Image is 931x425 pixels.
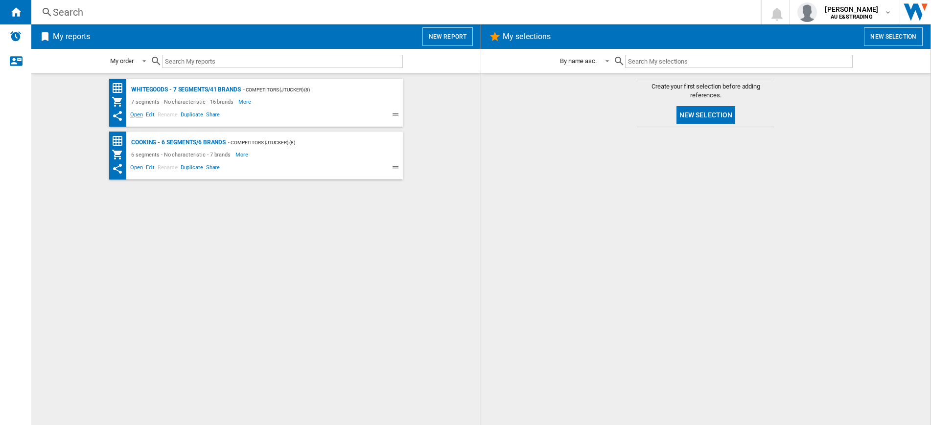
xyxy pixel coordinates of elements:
div: My Assortment [112,149,129,160]
span: Open [129,110,144,122]
input: Search My selections [625,55,853,68]
div: COOKING - 6 segments/6 brands [129,136,226,149]
span: Share [205,110,222,122]
div: - Competitors (jtucker) (8) [241,84,383,96]
button: New selection [676,106,736,124]
span: Duplicate [179,163,205,175]
img: alerts-logo.svg [10,30,22,42]
span: Duplicate [179,110,205,122]
span: Rename [156,163,179,175]
div: Search [53,5,735,19]
h2: My reports [51,27,92,46]
button: New selection [864,27,923,46]
b: AU E&STRADING [831,14,873,20]
span: Edit [144,163,157,175]
button: New report [422,27,473,46]
div: Price Matrix [112,135,129,147]
input: Search My reports [162,55,403,68]
span: Rename [156,110,179,122]
span: Share [205,163,222,175]
div: 7 segments - No characteristic - 16 brands [129,96,238,108]
div: Price Matrix [112,82,129,94]
span: Open [129,163,144,175]
div: My order [110,57,134,65]
div: 6 segments - No characteristic - 7 brands [129,149,235,160]
span: More [238,96,253,108]
span: Edit [144,110,157,122]
div: WHITEGOODS - 7 segments/41 brands [129,84,241,96]
span: Create your first selection before adding references. [637,82,774,100]
span: [PERSON_NAME] [825,4,878,14]
ng-md-icon: This report has been shared with you [112,110,123,122]
h2: My selections [501,27,553,46]
div: My Assortment [112,96,129,108]
div: By name asc. [560,57,597,65]
div: - Competitors (jtucker) (8) [226,136,383,149]
img: profile.jpg [797,2,817,22]
ng-md-icon: This report has been shared with you [112,163,123,175]
span: More [235,149,250,160]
